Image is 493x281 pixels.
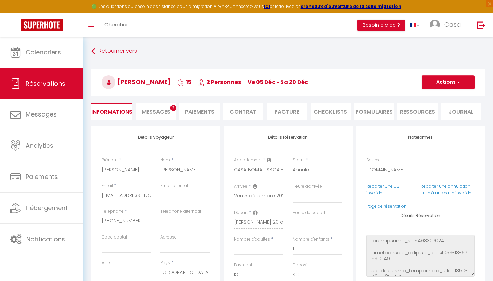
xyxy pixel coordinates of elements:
[425,13,470,37] a: ... Casa
[444,20,461,29] span: Casa
[102,135,210,140] h4: Détails Voyageur
[366,183,400,196] a: Reporter une CB invalide
[99,13,133,37] a: Chercher
[160,157,170,163] label: Nom
[234,236,270,243] label: Nombre d'adultes
[311,103,351,120] li: CHECKLISTS
[234,183,248,190] label: Arrivée
[354,103,394,120] li: FORMULAIRES
[234,262,252,268] label: Payment
[91,103,132,120] li: Informations
[102,157,118,163] label: Prénom
[26,235,65,243] span: Notifications
[267,103,307,120] li: Facture
[248,78,308,86] span: ve 05 Déc - sa 20 Déc
[293,236,329,243] label: Nombre d'enfants
[102,183,113,189] label: Email
[198,78,241,86] span: 2 Personnes
[170,105,176,111] span: 2
[160,183,191,189] label: Email alternatif
[102,77,171,86] span: [PERSON_NAME]
[234,157,262,163] label: Appartement
[264,3,270,9] a: ICI
[234,135,342,140] h4: Détails Réservation
[102,260,110,266] label: Ville
[293,210,325,216] label: Heure de départ
[477,21,485,29] img: logout
[160,208,201,215] label: Téléphone alternatif
[366,203,407,209] a: Page de réservation
[366,213,475,218] h4: Détails Réservation
[26,141,53,150] span: Analytics
[366,135,475,140] h4: Plateformes
[301,3,401,9] a: créneaux d'ouverture de la salle migration
[160,234,177,241] label: Adresse
[26,79,65,88] span: Réservations
[177,78,191,86] span: 15
[422,75,475,89] button: Actions
[293,157,305,163] label: Statut
[179,103,219,120] li: Paiements
[234,210,248,216] label: Départ
[104,21,128,28] span: Chercher
[357,20,405,31] button: Besoin d'aide ?
[102,208,124,215] label: Téléphone
[441,103,481,120] li: Journal
[397,103,438,120] li: Ressources
[21,19,63,31] img: Super Booking
[293,262,309,268] label: Deposit
[91,45,485,58] a: Retourner vers
[26,48,61,57] span: Calendriers
[420,183,471,196] a: Reporter une annulation suite à une carte invalide
[142,108,170,116] span: Messages
[223,103,263,120] li: Contrat
[293,183,322,190] label: Heure d'arrivée
[26,204,68,212] span: Hébergement
[5,3,26,23] button: Ouvrir le widget de chat LiveChat
[26,110,57,119] span: Messages
[160,260,170,266] label: Pays
[366,157,381,163] label: Source
[26,172,58,181] span: Paiements
[430,20,440,30] img: ...
[102,234,127,241] label: Code postal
